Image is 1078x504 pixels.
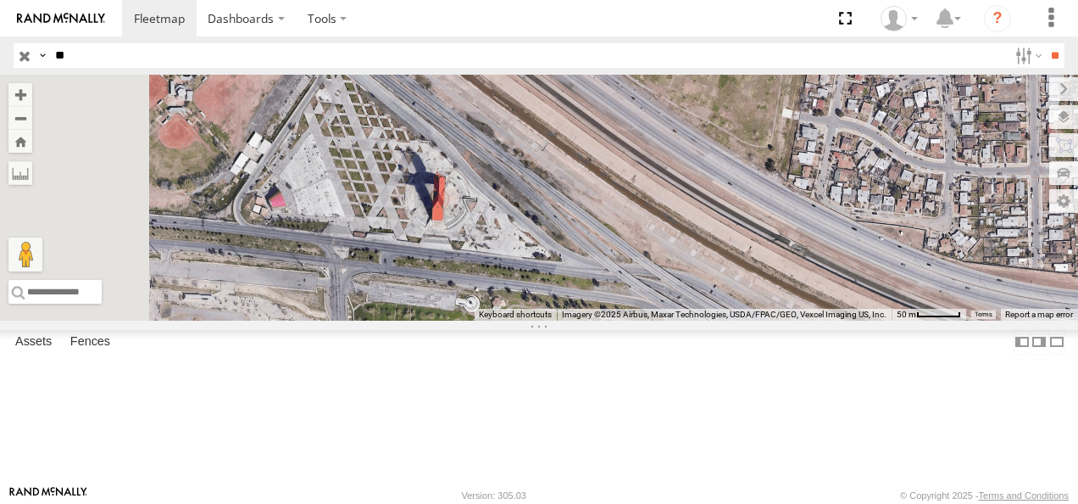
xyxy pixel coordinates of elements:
label: Measure [8,161,32,185]
button: Zoom out [8,106,32,130]
div: © Copyright 2025 - [900,490,1069,501]
label: Map Settings [1049,189,1078,213]
div: Omar Miranda [875,6,924,31]
a: Report a map error [1005,310,1073,319]
span: 50 m [897,310,916,319]
button: Keyboard shortcuts [479,309,552,321]
label: Assets [7,330,60,354]
button: Zoom Home [8,130,32,153]
img: rand-logo.svg [17,13,105,25]
button: Zoom in [8,83,32,106]
i: ? [984,5,1011,32]
span: Imagery ©2025 Airbus, Maxar Technologies, USDA/FPAC/GEO, Vexcel Imaging US, Inc. [562,310,886,319]
label: Fences [62,330,119,354]
label: Search Query [36,43,49,68]
label: Search Filter Options [1009,43,1045,68]
label: Dock Summary Table to the Right [1031,330,1047,355]
label: Dock Summary Table to the Left [1014,330,1031,355]
div: Version: 305.03 [462,490,526,501]
a: Terms [975,311,992,318]
a: Terms and Conditions [979,490,1069,501]
button: Map Scale: 50 m per 49 pixels [892,309,966,321]
a: Visit our Website [9,487,87,504]
button: Drag Pegman onto the map to open Street View [8,238,42,272]
label: Hide Summary Table [1048,330,1065,355]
